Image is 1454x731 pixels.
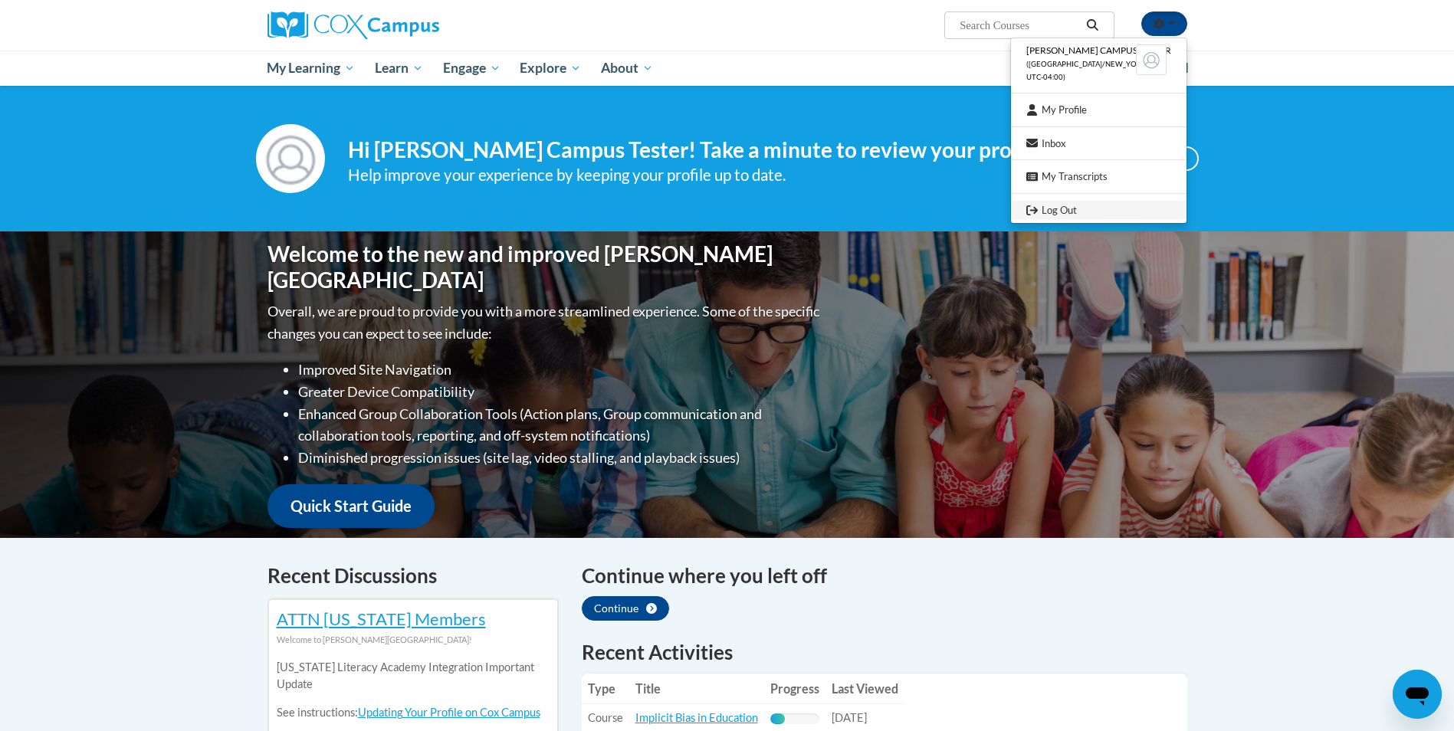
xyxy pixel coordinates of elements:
[1081,16,1104,34] button: Search
[298,381,823,403] li: Greater Device Compatibility
[1011,100,1187,120] a: My Profile
[298,403,823,447] li: Enhanced Group Collaboration Tools (Action plans, Group communication and collaboration tools, re...
[267,561,559,591] h4: Recent Discussions
[256,124,325,193] img: Profile Image
[510,51,591,86] a: Explore
[1026,60,1146,81] span: ([GEOGRAPHIC_DATA]/New_York UTC-04:00)
[348,162,1081,188] div: Help improve your experience by keeping your profile up to date.
[1011,134,1187,153] a: Inbox
[443,59,501,77] span: Engage
[298,359,823,381] li: Improved Site Navigation
[958,16,1081,34] input: Search Courses
[348,137,1081,163] h4: Hi [PERSON_NAME] Campus Tester! Take a minute to review your profile.
[277,659,550,693] p: [US_STATE] Literacy Academy Integration Important Update
[1141,11,1187,36] button: Account Settings
[245,51,1210,86] div: Main menu
[825,674,904,704] th: Last Viewed
[267,11,439,39] img: Cox Campus
[267,300,823,345] p: Overall, we are proud to provide you with a more streamlined experience. Some of the specific cha...
[582,638,1187,666] h1: Recent Activities
[375,59,423,77] span: Learn
[770,713,785,724] div: Progress, %
[277,631,550,648] div: Welcome to [PERSON_NAME][GEOGRAPHIC_DATA]!
[267,11,559,39] a: Cox Campus
[277,608,486,629] a: ATTN [US_STATE] Members
[1393,670,1442,719] iframe: Button to launch messaging window
[588,711,623,724] span: Course
[629,674,764,704] th: Title
[1026,44,1171,56] span: [PERSON_NAME] Campus Tester
[764,674,825,704] th: Progress
[1011,167,1187,186] a: My Transcripts
[832,711,867,724] span: [DATE]
[582,561,1187,591] h4: Continue where you left off
[582,674,629,704] th: Type
[258,51,366,86] a: My Learning
[358,706,540,719] a: Updating Your Profile on Cox Campus
[267,484,435,528] a: Quick Start Guide
[267,241,823,293] h1: Welcome to the new and improved [PERSON_NAME][GEOGRAPHIC_DATA]
[277,704,550,721] p: See instructions:
[1011,201,1187,220] a: Logout
[520,59,581,77] span: Explore
[267,59,355,77] span: My Learning
[1136,44,1167,75] img: Learner Profile Avatar
[298,447,823,469] li: Diminished progression issues (site lag, video stalling, and playback issues)
[635,711,758,724] a: Implicit Bias in Education
[433,51,510,86] a: Engage
[582,596,669,621] button: Continue
[591,51,663,86] a: About
[365,51,433,86] a: Learn
[601,59,653,77] span: About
